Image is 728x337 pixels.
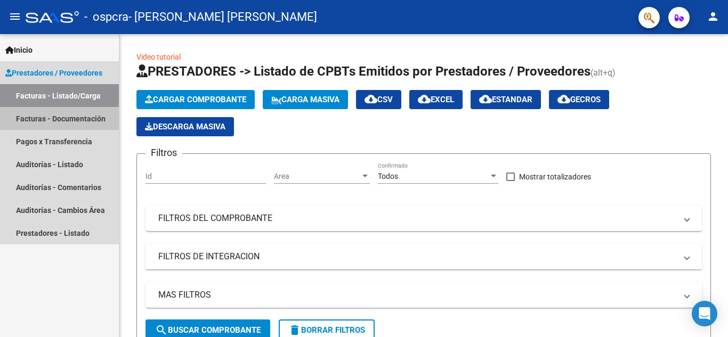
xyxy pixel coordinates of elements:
[591,68,616,78] span: (alt+q)
[288,324,301,336] mat-icon: delete
[557,95,601,104] span: Gecros
[479,93,492,105] mat-icon: cloud_download
[155,324,168,336] mat-icon: search
[5,67,102,79] span: Prestadores / Proveedores
[158,251,676,262] mat-panel-title: FILTROS DE INTEGRACION
[471,90,541,109] button: Estandar
[288,325,365,335] span: Borrar Filtros
[128,5,317,29] span: - [PERSON_NAME] [PERSON_NAME]
[418,93,431,105] mat-icon: cloud_download
[409,90,463,109] button: EXCEL
[136,117,234,136] app-download-masive: Descarga masiva de comprobantes (adjuntos)
[707,10,719,23] mat-icon: person
[136,53,181,61] a: Video tutorial
[145,95,246,104] span: Cargar Comprobante
[145,145,182,160] h3: Filtros
[557,93,570,105] mat-icon: cloud_download
[356,90,401,109] button: CSV
[136,64,591,79] span: PRESTADORES -> Listado de CPBTs Emitidos por Prestadores / Proveedores
[365,95,393,104] span: CSV
[136,117,234,136] button: Descarga Masiva
[84,5,128,29] span: - ospcra
[549,90,609,109] button: Gecros
[418,95,454,104] span: EXCEL
[692,301,717,326] div: Open Intercom Messenger
[145,122,225,131] span: Descarga Masiva
[271,95,339,104] span: Carga Masiva
[519,170,591,183] span: Mostrar totalizadores
[136,90,255,109] button: Cargar Comprobante
[145,244,702,269] mat-expansion-panel-header: FILTROS DE INTEGRACION
[378,172,398,180] span: Todos
[479,95,532,104] span: Estandar
[263,90,348,109] button: Carga Masiva
[145,282,702,308] mat-expansion-panel-header: MAS FILTROS
[155,325,261,335] span: Buscar Comprobante
[274,172,360,181] span: Area
[158,212,676,224] mat-panel-title: FILTROS DEL COMPROBANTE
[365,93,377,105] mat-icon: cloud_download
[5,44,33,56] span: Inicio
[145,206,702,231] mat-expansion-panel-header: FILTROS DEL COMPROBANTE
[158,289,676,301] mat-panel-title: MAS FILTROS
[9,10,21,23] mat-icon: menu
